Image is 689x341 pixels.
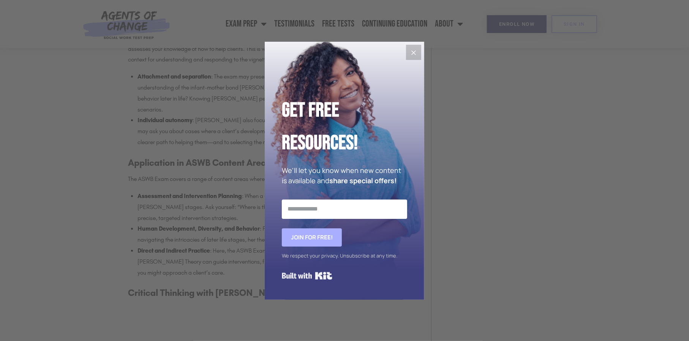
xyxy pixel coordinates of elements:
p: We'll let you know when new content is available and [282,165,407,186]
button: Close [406,45,421,60]
button: Join for FREE! [282,228,342,247]
h2: Get Free Resources! [282,94,407,160]
input: Email Address [282,200,407,218]
a: Built with Kit [282,269,332,283]
div: We respect your privacy. Unsubscribe at any time. [282,250,407,261]
strong: share special offers! [329,176,397,185]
